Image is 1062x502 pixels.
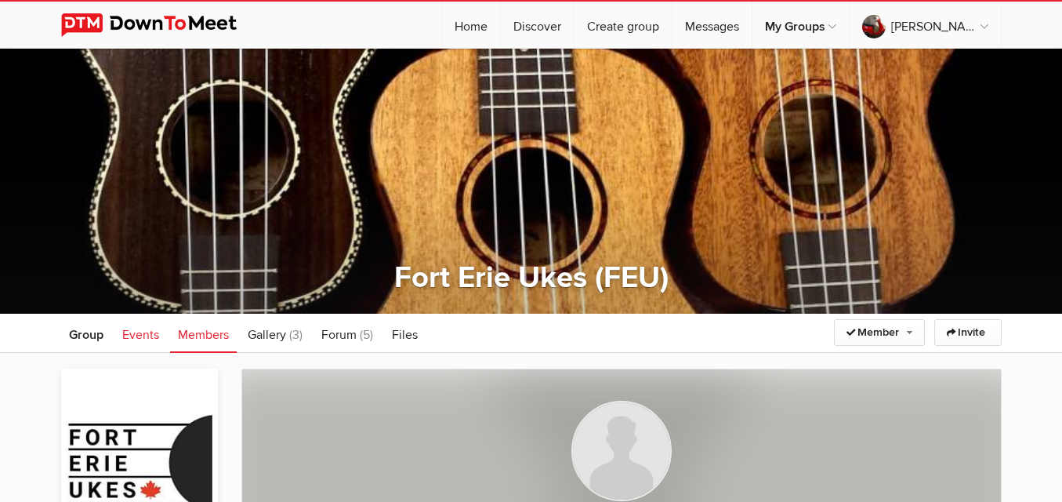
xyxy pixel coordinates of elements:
a: Gallery (3) [240,314,310,353]
a: Create group [574,2,672,49]
a: Members [170,314,237,353]
span: (5) [360,327,373,343]
a: Invite [934,319,1002,346]
span: Forum [321,327,357,343]
span: Events [122,327,159,343]
span: Files [392,327,418,343]
span: Members [178,327,229,343]
a: Fort Erie Ukes (FEU) [394,260,669,296]
img: DownToMeet [61,13,261,37]
a: [PERSON_NAME] [850,2,1001,49]
a: Group [61,314,111,353]
span: Group [69,327,103,343]
a: Home [442,2,500,49]
a: Files [384,314,426,353]
a: Events [114,314,167,353]
a: Forum (5) [314,314,381,353]
span: Gallery [248,327,286,343]
span: (3) [289,327,303,343]
a: My Groups [752,2,849,49]
a: Member [834,319,925,346]
a: Messages [672,2,752,49]
a: Discover [501,2,574,49]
